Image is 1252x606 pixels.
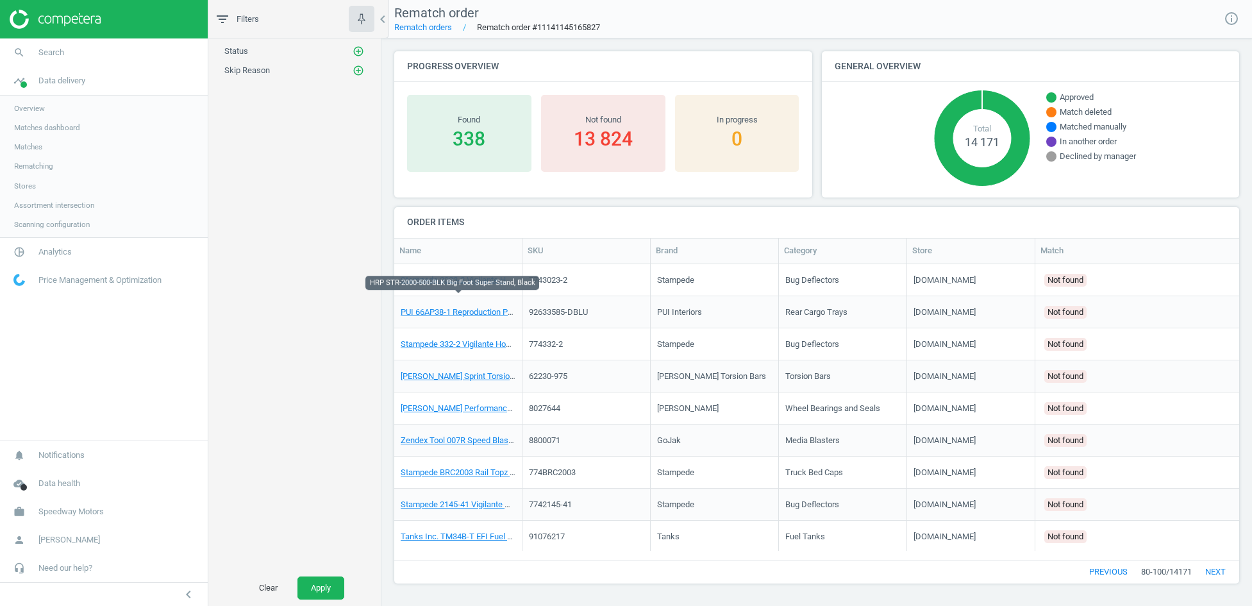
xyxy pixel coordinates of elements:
div: Truck Bed Caps [785,466,843,478]
span: Not found [1048,401,1083,414]
div: Stampede [657,466,694,478]
span: Not found [1048,273,1083,286]
div: Bug Deflectors [785,274,839,285]
span: Filters [237,13,259,25]
span: Data delivery [38,75,85,87]
div: Store [912,245,1030,257]
div: [DOMAIN_NAME] [914,338,976,349]
div: 774BRC2003 [529,466,576,478]
span: Not found [1048,530,1083,543]
span: Not found [1048,337,1083,350]
div: 774332-2 [529,338,563,349]
i: work [7,500,31,524]
span: Status [224,46,248,56]
div: [DOMAIN_NAME] [914,466,976,478]
span: Matches [14,142,42,152]
a: Stampede 2145-41 Vigilante Hood Protector American Flag, Ford [401,499,633,509]
div: 338 [413,126,525,152]
div: 7742145-41 [529,498,572,510]
a: Stampede 332-2 Vigilante Hood Protector Smoke, Pickup/4Runner [401,339,640,348]
button: chevron_left [172,586,204,603]
a: Rematch orders [394,22,452,32]
span: Matches dashboard [14,122,80,133]
div: HRP STR-2000-500-BLK Big Foot Super Stand, Black [365,276,539,290]
div: Media Blasters [785,434,840,446]
div: 7743023-2 [529,274,567,285]
i: notifications [7,443,31,467]
div: 0 [681,126,793,152]
span: Speedway Motors [38,506,104,518]
div: In progress [681,114,793,126]
div: Total [953,123,1011,135]
div: 91076217 [529,530,565,542]
button: Clear [246,577,291,600]
div: Torsion Bars [785,370,831,382]
div: [DOMAIN_NAME] [914,402,976,414]
span: Search [38,47,64,58]
i: info_outline [1224,11,1239,26]
span: Overview [14,103,45,114]
h4: General overview [822,51,1240,81]
div: Tanks [657,530,680,542]
span: Rematch order #11141145165827 [452,22,600,33]
i: pie_chart_outlined [7,240,31,264]
div: [DOMAIN_NAME] [914,498,976,510]
i: headset_mic [7,556,31,580]
span: In another order [1060,136,1117,147]
i: person [7,528,31,552]
span: Not found [1048,433,1083,446]
i: chevron_left [181,587,196,602]
span: / 14171 [1166,566,1192,578]
span: Not found [1048,498,1083,510]
a: info_outline [1224,11,1239,28]
i: add_circle_outline [353,46,364,57]
a: Stampede BRC2003 Rail Topz Smooth BedRail Cap-no Stake Hole Dodge [401,467,662,476]
span: [PERSON_NAME] [38,534,100,546]
a: [PERSON_NAME] Sprint Torsion Bars, 1-1/8 x 30 Inch, Hollow, 975 Rate [401,371,655,380]
h4: Progress overview [394,51,812,81]
div: 8800071 [529,434,560,446]
div: 13 824 [547,126,659,152]
div: Stampede [657,498,694,510]
div: Stampede [657,338,694,349]
div: 92633585-DBLU [529,306,588,317]
button: add_circle_outline [352,45,365,58]
button: next [1192,560,1239,584]
button: previous [1076,560,1141,584]
div: 62230-975 [529,370,567,382]
span: Analytics [38,246,72,258]
div: Found [413,114,525,126]
a: Tanks Inc. TM34B-T EFI Fuel Tank Kit, 1968-69 Chevelle [401,531,603,541]
div: [DOMAIN_NAME] [914,434,976,446]
span: Declined by manager [1060,151,1136,162]
div: SKU [528,245,645,257]
div: Fuel Tanks [785,530,825,542]
img: wGWNvw8QSZomAAAAABJRU5ErkJggg== [13,274,25,286]
span: Notifications [38,450,85,461]
i: chevron_left [375,12,390,27]
span: Price Management & Optimization [38,274,162,286]
span: 80 - 100 [1141,566,1166,578]
i: timeline [7,69,31,93]
div: Category [784,245,901,257]
div: Rear Cargo Trays [785,306,847,317]
div: [DOMAIN_NAME] [914,530,976,542]
span: Skip Reason [224,65,270,75]
div: Bug Deflectors [785,498,839,510]
span: Match deleted [1060,106,1112,118]
i: add_circle_outline [353,65,364,76]
div: Bug Deflectors [785,338,839,349]
div: GoJak [657,434,681,446]
div: [PERSON_NAME] Torsion Bars [657,370,766,382]
button: add_circle_outline [352,64,365,77]
span: Scanning configuration [14,219,90,230]
span: Rematching [14,161,53,171]
span: Not found [1048,305,1083,318]
a: [PERSON_NAME] Performance 7644 Replacement Grand National Hub Seal [MEDICAL_DATA] [401,403,736,412]
div: 14 171 [953,135,1011,151]
span: Stores [14,181,36,191]
a: Zendex Tool 007R Speed Blaster Portable Media Blaster [401,435,602,444]
i: search [7,40,31,65]
div: Name [399,245,517,257]
div: 8027644 [529,402,560,414]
